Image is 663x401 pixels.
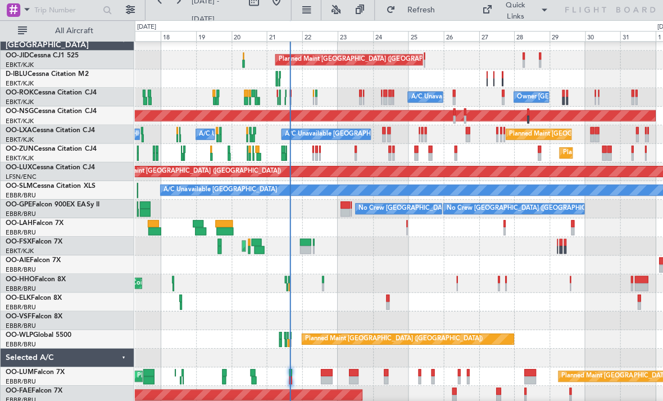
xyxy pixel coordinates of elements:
div: A/C Unavailable [GEOGRAPHIC_DATA] ([GEOGRAPHIC_DATA] National) [198,125,407,142]
div: 22 [301,31,337,41]
div: 23 [337,31,372,41]
span: OO-VSF [6,312,31,319]
a: EBBR/BRU [6,209,36,218]
span: OO-NSG [6,108,34,115]
span: OO-LXA [6,127,32,133]
div: 18 [160,31,196,41]
a: EBBR/BRU [6,283,36,292]
a: OO-LUMFalcon 7X [6,368,65,375]
a: EBBR/BRU [6,191,36,199]
a: EBKT/KJK [6,61,34,69]
span: OO-FAE [6,386,31,393]
span: OO-ELK [6,294,31,300]
div: 17 [125,31,161,41]
a: OO-FSXFalcon 7X [6,238,62,245]
input: Trip Number [34,2,99,19]
div: Planned Maint [GEOGRAPHIC_DATA] ([GEOGRAPHIC_DATA]) [103,163,280,179]
a: EBBR/BRU [6,339,36,348]
a: OO-SLMCessna Citation XLS [6,182,95,189]
div: 29 [548,31,583,41]
a: OO-GPEFalcon 900EX EASy II [6,201,99,208]
a: OO-JIDCessna CJ1 525 [6,52,79,59]
a: EBKT/KJK [6,135,34,143]
div: Planned Maint [GEOGRAPHIC_DATA] ([GEOGRAPHIC_DATA]) [304,330,481,346]
a: OO-FAEFalcon 7X [6,386,62,393]
span: OO-ROK [6,89,34,96]
div: No Crew [GEOGRAPHIC_DATA] ([GEOGRAPHIC_DATA] National) [445,200,633,217]
span: D-IBLU [6,71,28,78]
a: OO-LAHFalcon 7X [6,219,63,226]
span: OO-LUX [6,164,32,170]
div: No Crew [GEOGRAPHIC_DATA] ([GEOGRAPHIC_DATA] National) [357,200,546,217]
a: EBKT/KJK [6,154,34,162]
div: 30 [583,31,619,41]
div: 20 [231,31,266,41]
div: 21 [266,31,301,41]
span: OO-JID [6,52,29,59]
span: OO-ZUN [6,145,34,152]
button: All Aircraft [12,22,122,40]
span: OO-LAH [6,219,33,226]
a: OO-LXACessna Citation CJ4 [6,127,94,133]
span: OO-GPE [6,201,32,208]
a: EBBR/BRU [6,376,36,385]
a: EBKT/KJK [6,79,34,88]
div: Planned Maint [GEOGRAPHIC_DATA] ([GEOGRAPHIC_DATA] National) [137,367,340,384]
div: 28 [512,31,548,41]
a: OO-LUXCessna Citation CJ4 [6,164,94,170]
a: EBBR/BRU [6,228,36,236]
div: 31 [618,31,653,41]
a: OO-ROKCessna Citation CJ4 [6,89,96,96]
span: OO-LUM [6,368,34,375]
a: EBKT/KJK [6,246,34,255]
a: EBBR/BRU [6,265,36,273]
div: A/C Unavailable [GEOGRAPHIC_DATA] [163,181,276,198]
a: OO-NSGCessna Citation CJ4 [6,108,96,115]
div: 27 [478,31,513,41]
span: Refresh [396,6,443,14]
button: Refresh [379,1,447,19]
a: OO-VSFFalcon 8X [6,312,62,319]
a: D-IBLUCessna Citation M2 [6,71,88,78]
a: OO-ELKFalcon 8X [6,294,62,300]
a: EBBR/BRU [6,321,36,329]
a: OO-HHOFalcon 8X [6,275,66,282]
span: OO-HHO [6,275,35,282]
span: OO-FSX [6,238,31,245]
div: 24 [372,31,407,41]
a: OO-ZUNCessna Citation CJ4 [6,145,96,152]
span: All Aircraft [29,27,119,35]
div: 19 [196,31,231,41]
span: OO-AIE [6,256,30,263]
a: OO-AIEFalcon 7X [6,256,61,263]
div: A/C Unavailable [410,88,456,105]
div: Planned Maint [GEOGRAPHIC_DATA] ([GEOGRAPHIC_DATA]) [278,51,455,68]
span: OO-SLM [6,182,33,189]
button: Quick Links [475,1,552,19]
a: EBKT/KJK [6,98,34,106]
div: A/C Unavailable [GEOGRAPHIC_DATA] ([GEOGRAPHIC_DATA] National) [284,125,493,142]
a: OO-WLPGlobal 5500 [6,331,71,337]
span: OO-WLP [6,331,33,337]
div: [DATE] [137,22,156,32]
a: LFSN/ENC [6,172,37,181]
div: 25 [407,31,442,41]
div: Planned Maint Kortrijk-[GEOGRAPHIC_DATA] [244,237,375,254]
div: 26 [442,31,478,41]
a: EBKT/KJK [6,116,34,125]
a: EBBR/BRU [6,302,36,310]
